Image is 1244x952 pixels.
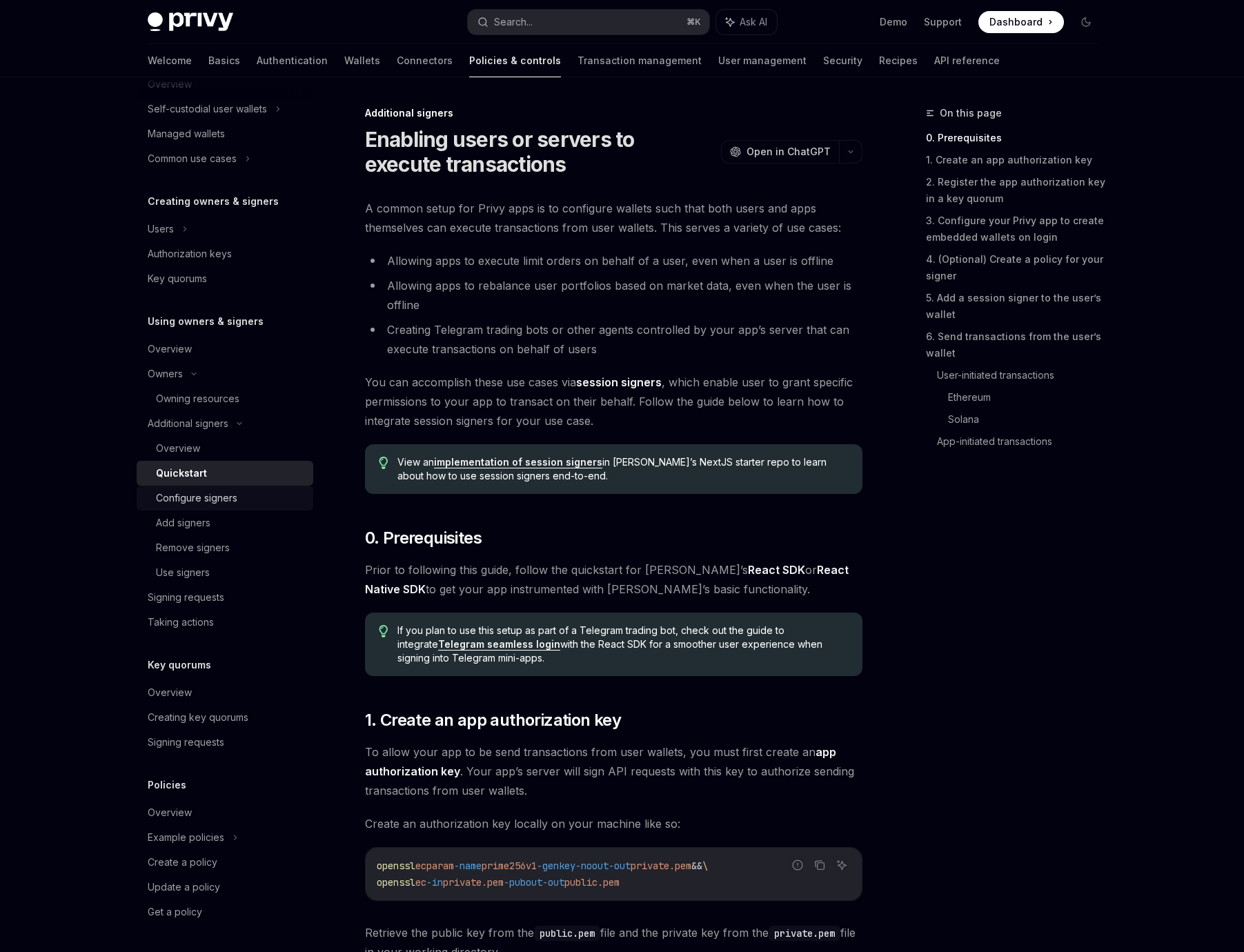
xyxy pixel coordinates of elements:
span: ⌘ K [687,17,701,28]
div: Remove signers [156,539,230,556]
a: Overview [137,436,313,461]
svg: Tip [379,625,388,637]
a: Wallets [344,44,380,77]
span: If you plan to use this setup as part of a Telegram trading bot, check out the guide to integrate... [397,624,848,665]
div: Additional signers [148,415,228,432]
div: Overview [148,684,192,701]
a: Create a policy [137,850,313,875]
div: Overview [148,804,192,821]
a: Get a policy [137,900,313,924]
span: -name [454,860,482,872]
a: Quickstart [137,461,313,486]
div: Owners [148,366,183,382]
a: User-initiated transactions [937,364,1108,386]
div: Signing requests [148,589,224,606]
span: prime256v1 [482,860,537,872]
a: 5. Add a session signer to the user’s wallet [926,287,1108,326]
span: View an in [PERSON_NAME]’s NextJS starter repo to learn about how to use session signers end-to-end. [397,455,848,483]
h5: Policies [148,777,186,793]
a: session signers [576,375,662,390]
span: -out [542,876,564,889]
a: 6. Send transactions from the user’s wallet [926,326,1108,364]
span: -in [426,876,443,889]
h5: Key quorums [148,657,211,673]
li: Allowing apps to rebalance user portfolios based on market data, even when the user is offline [365,276,862,315]
div: Search... [494,14,533,30]
div: Creating key quorums [148,709,248,726]
div: Configure signers [156,490,237,506]
a: Configure signers [137,486,313,510]
button: Copy the contents from the code block [811,856,829,874]
span: && [691,860,702,872]
a: Telegram seamless login [438,638,560,651]
a: Connectors [397,44,453,77]
a: Welcome [148,44,192,77]
div: Authorization keys [148,246,232,262]
a: Managed wallets [137,121,313,146]
button: Report incorrect code [789,856,807,874]
div: Get a policy [148,904,202,920]
h1: Enabling users or servers to execute transactions [365,127,715,177]
span: 1. Create an app authorization key [365,709,622,731]
a: Overview [137,337,313,361]
span: ecparam [415,860,454,872]
button: Toggle dark mode [1075,11,1097,33]
a: React SDK [748,563,805,577]
div: Overview [148,341,192,357]
span: private.pem [443,876,504,889]
button: Ask AI [716,10,777,34]
a: Remove signers [137,535,313,560]
div: Update a policy [148,879,220,895]
button: Open in ChatGPT [721,140,839,163]
span: 0. Prerequisites [365,527,482,549]
a: Authentication [257,44,328,77]
div: Key quorums [148,270,207,287]
a: Update a policy [137,875,313,900]
span: \ [702,860,708,872]
a: 3. Configure your Privy app to create embedded wallets on login [926,210,1108,248]
a: 4. (Optional) Create a policy for your signer [926,248,1108,287]
button: Search...⌘K [468,10,709,34]
a: Dashboard [978,11,1064,33]
a: Taking actions [137,610,313,635]
div: Taking actions [148,614,214,631]
span: On this page [940,105,1002,121]
span: You can accomplish these use cases via , which enable user to grant specific permissions to your ... [365,373,862,430]
div: Self-custodial user wallets [148,101,267,117]
a: Basics [208,44,240,77]
a: 2. Register the app authorization key in a key quorum [926,171,1108,210]
img: dark logo [148,12,233,32]
button: Ask AI [833,856,851,874]
code: public.pem [534,926,600,941]
div: Users [148,221,174,237]
span: -pubout [504,876,542,889]
a: Transaction management [577,44,702,77]
a: 0. Prerequisites [926,127,1108,149]
a: Add signers [137,510,313,535]
h5: Creating owners & signers [148,193,279,210]
span: ec [415,876,426,889]
span: -out [609,860,631,872]
a: User management [718,44,807,77]
div: Owning resources [156,390,239,407]
a: Overview [137,800,313,825]
svg: Tip [379,457,388,469]
span: openssl [377,860,415,872]
a: Security [823,44,862,77]
a: Signing requests [137,585,313,610]
a: Owning resources [137,386,313,411]
a: Support [924,15,962,29]
a: Demo [880,15,907,29]
span: openssl [377,876,415,889]
a: Authorization keys [137,241,313,266]
a: Creating key quorums [137,705,313,730]
a: Overview [137,680,313,705]
div: Create a policy [148,854,217,871]
div: Additional signers [365,106,862,120]
li: Allowing apps to execute limit orders on behalf of a user, even when a user is offline [365,251,862,270]
div: Managed wallets [148,126,225,142]
a: API reference [934,44,1000,77]
a: Policies & controls [469,44,561,77]
span: Dashboard [989,15,1043,29]
span: A common setup for Privy apps is to configure wallets such that both users and apps themselves ca... [365,199,862,237]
